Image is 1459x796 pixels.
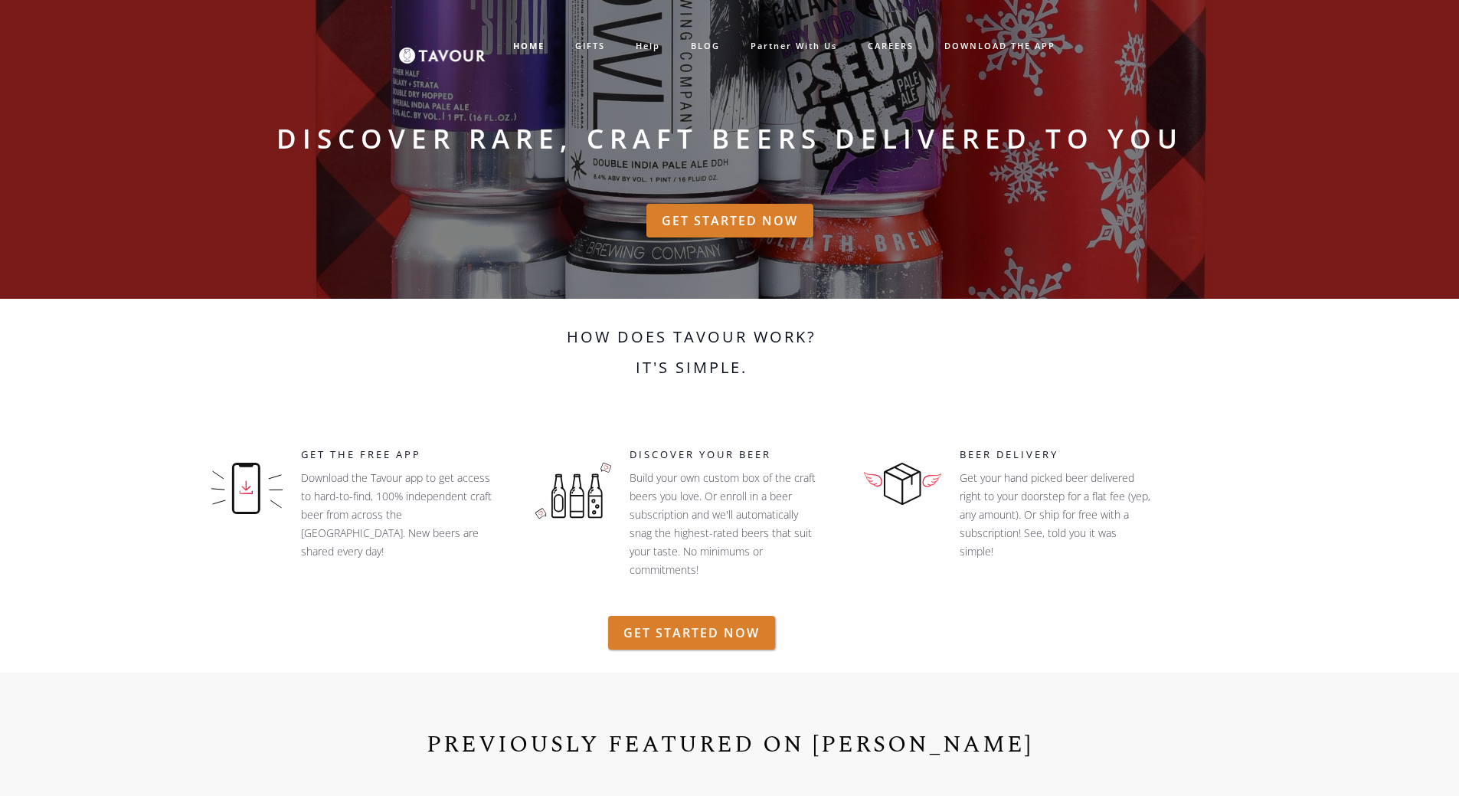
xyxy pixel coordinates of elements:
[960,447,1182,463] h5: Beer Delivery
[301,469,492,561] p: Download the Tavour app to get access to hard-to-find, 100% independent craft beer from across th...
[513,40,545,51] strong: HOME
[735,34,852,59] a: partner with us
[646,204,813,237] a: GET STARTED NOW
[960,469,1151,598] p: Get your hand picked beer delivered right to your doorstep for a flat fee (yep, any amount). Or s...
[852,34,929,59] a: CAREERS
[620,34,676,59] a: help
[276,120,1183,157] strong: Discover rare, craft beers delivered to you
[498,34,560,59] a: HOME
[608,616,775,650] a: GET STARTED NOW
[676,34,735,59] a: BLOG
[473,322,910,398] h2: How does Tavour work? It's simple.
[301,447,501,463] h5: GET THE FREE APP
[929,34,1071,59] a: DOWNLOAD THE APP
[560,34,620,59] a: GIFTS
[630,447,837,463] h5: Discover your beer
[630,469,821,579] p: Build your own custom box of the craft beers you love. Or enroll in a beer subscription and we'll...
